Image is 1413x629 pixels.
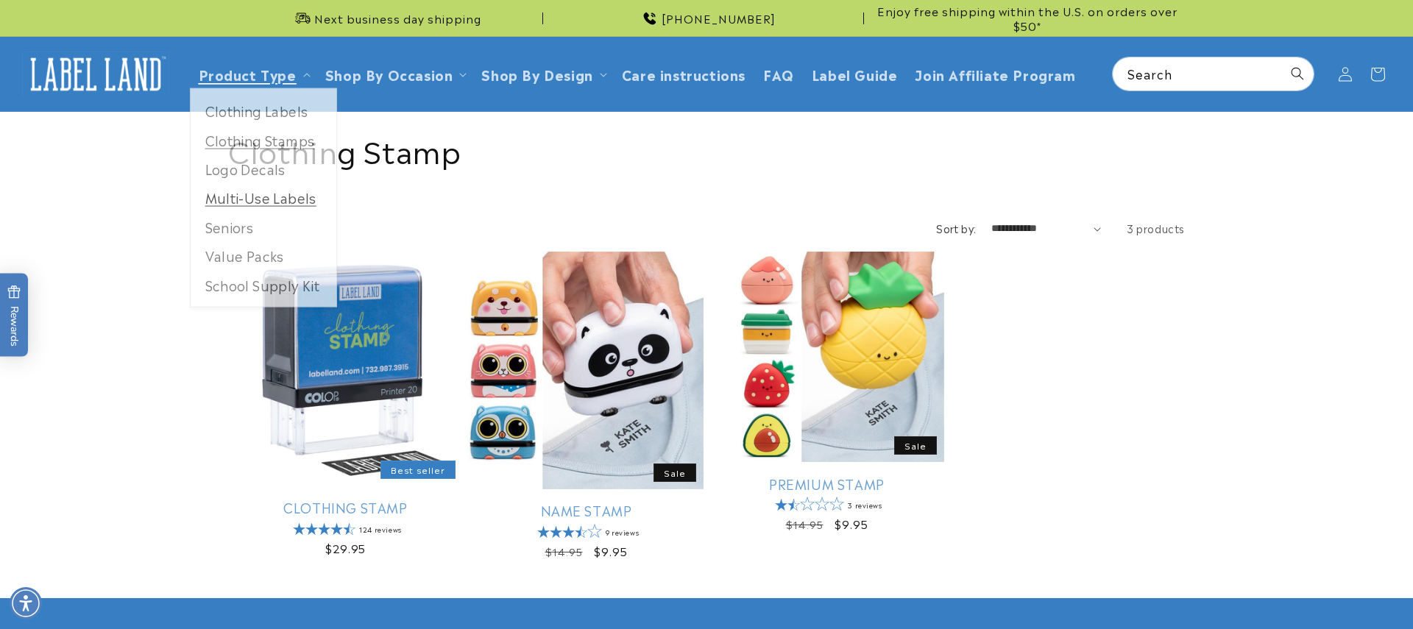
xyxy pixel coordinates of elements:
span: Care instructions [622,65,746,82]
a: Premium Stamp [709,475,944,492]
span: [PHONE_NUMBER] [662,11,776,26]
a: School Supply Kit [191,274,336,302]
span: Shop By Occasion [325,65,453,82]
a: Seniors [191,216,336,244]
span: Next business day shipping [314,11,481,26]
a: Product Type [199,64,297,84]
a: Label Guide [803,57,907,91]
span: FAQ [763,65,794,82]
span: Join Affiliate Program [915,65,1075,82]
a: Care instructions [613,57,754,91]
summary: Shop By Occasion [316,57,473,91]
a: Multi-Use Labels [191,186,336,215]
span: 3 products [1127,221,1185,235]
a: Label Land [17,46,175,102]
h1: Clothing Stamp [228,130,1185,168]
a: Clothing Stamps [191,129,336,157]
a: Join Affiliate Program [906,57,1084,91]
div: Accessibility Menu [10,587,42,619]
label: Sort by: [936,221,976,235]
a: FAQ [754,57,803,91]
a: Clothing Stamp [228,499,463,516]
a: Shop By Design [481,64,592,84]
summary: Shop By Design [472,57,612,91]
a: Value Packs [191,244,336,273]
span: Enjoy free shipping within the U.S. on orders over $50* [870,4,1185,32]
summary: Product Type [190,57,316,91]
a: Name Stamp [469,502,704,519]
a: Logo Decals [191,157,336,186]
span: Rewards [7,285,21,346]
a: Clothing Labels [191,99,336,128]
img: Label Land [22,51,169,97]
span: Label Guide [812,65,898,82]
button: Search [1281,57,1314,90]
